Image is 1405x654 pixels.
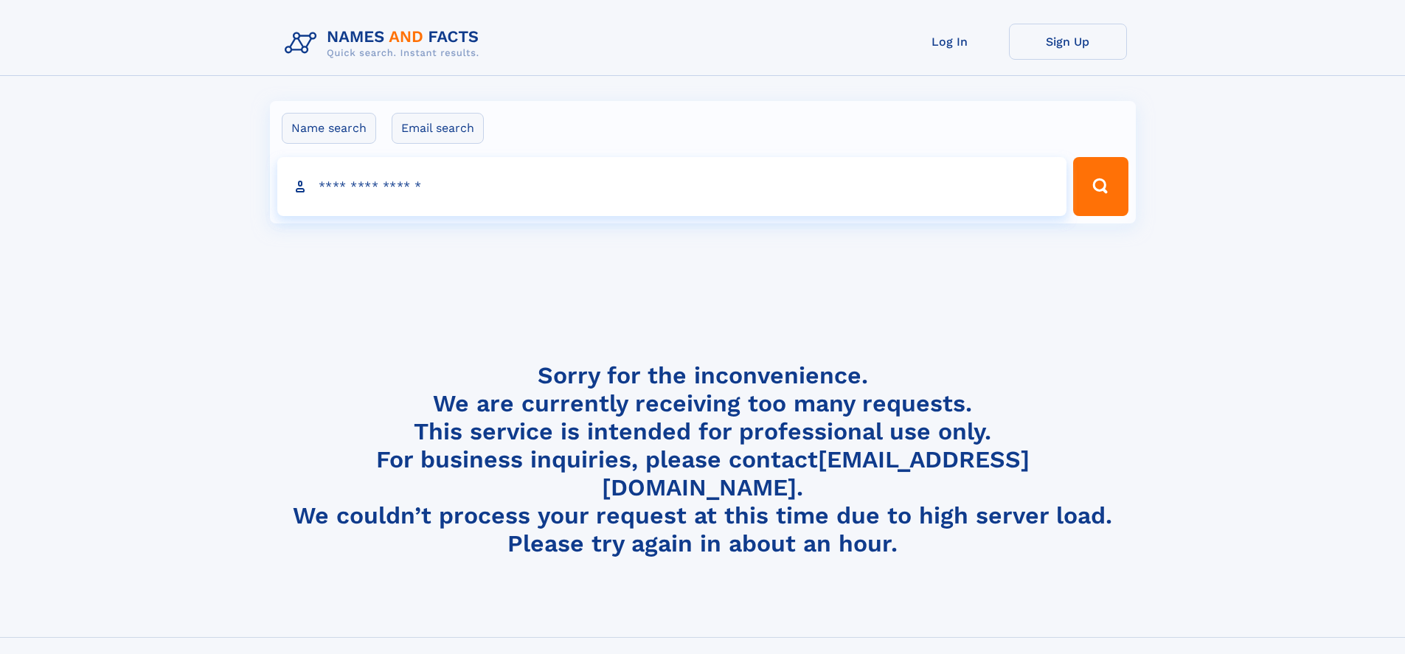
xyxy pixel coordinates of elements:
[1009,24,1127,60] a: Sign Up
[277,157,1067,216] input: search input
[602,445,1030,501] a: [EMAIL_ADDRESS][DOMAIN_NAME]
[891,24,1009,60] a: Log In
[279,361,1127,558] h4: Sorry for the inconvenience. We are currently receiving too many requests. This service is intend...
[282,113,376,144] label: Name search
[392,113,484,144] label: Email search
[1073,157,1128,216] button: Search Button
[279,24,491,63] img: Logo Names and Facts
